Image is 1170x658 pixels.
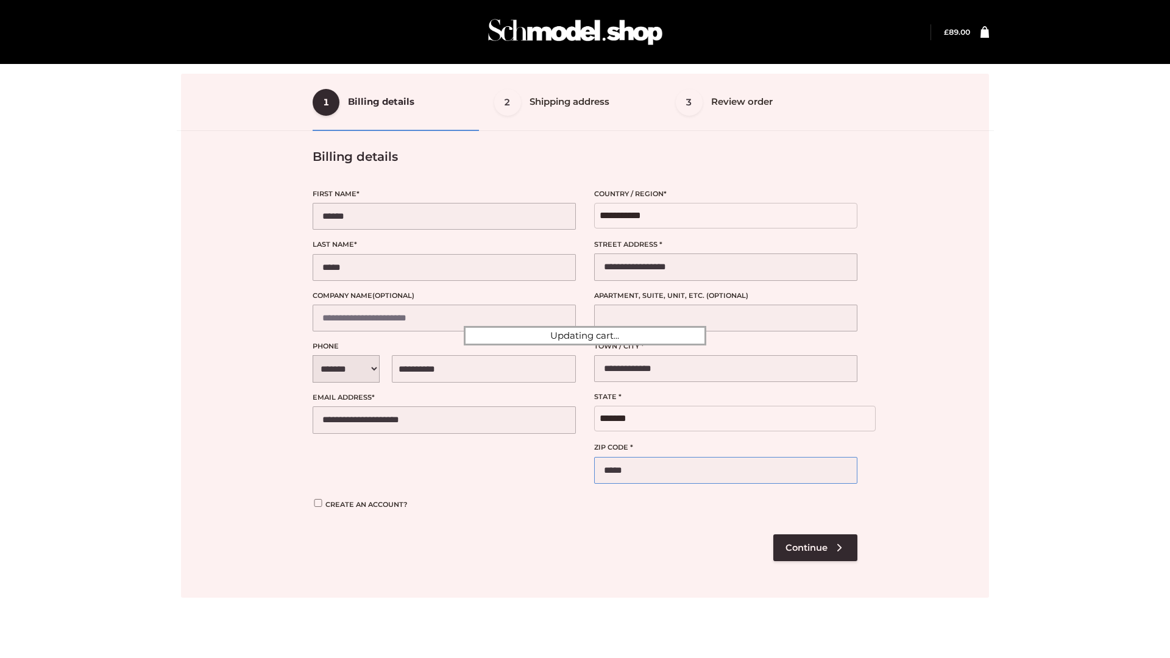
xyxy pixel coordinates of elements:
span: £ [944,27,949,37]
a: £89.00 [944,27,970,37]
bdi: 89.00 [944,27,970,37]
img: Schmodel Admin 964 [484,8,667,56]
div: Updating cart... [464,326,706,345]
